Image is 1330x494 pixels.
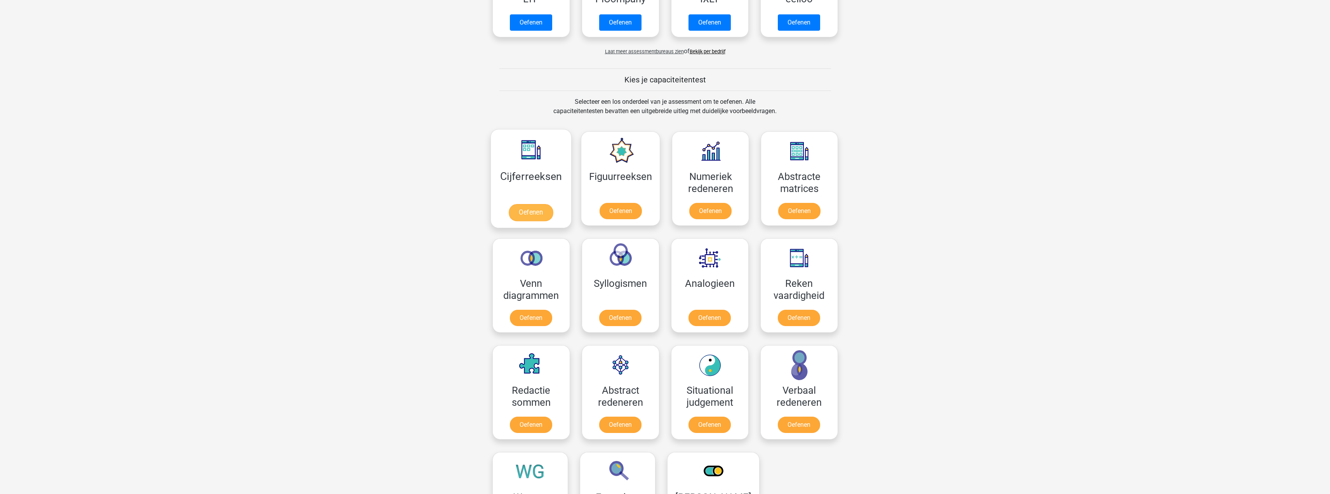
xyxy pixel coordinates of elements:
div: of [487,40,844,56]
h5: Kies je capaciteitentest [499,75,831,84]
a: Oefenen [688,14,731,31]
a: Oefenen [599,14,642,31]
a: Oefenen [509,204,553,221]
div: Selecteer een los onderdeel van je assessment om te oefenen. Alle capaciteitentesten bevatten een... [546,97,784,125]
a: Oefenen [510,14,552,31]
a: Oefenen [778,417,820,433]
a: Oefenen [778,203,821,219]
a: Bekijk per bedrijf [690,49,725,54]
a: Oefenen [600,203,642,219]
a: Oefenen [599,310,642,326]
a: Oefenen [689,203,732,219]
a: Oefenen [510,310,552,326]
a: Oefenen [599,417,642,433]
a: Oefenen [778,310,820,326]
span: Laat meer assessmentbureaus zien [605,49,684,54]
a: Oefenen [510,417,552,433]
a: Oefenen [778,14,820,31]
a: Oefenen [688,417,731,433]
a: Oefenen [688,310,731,326]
